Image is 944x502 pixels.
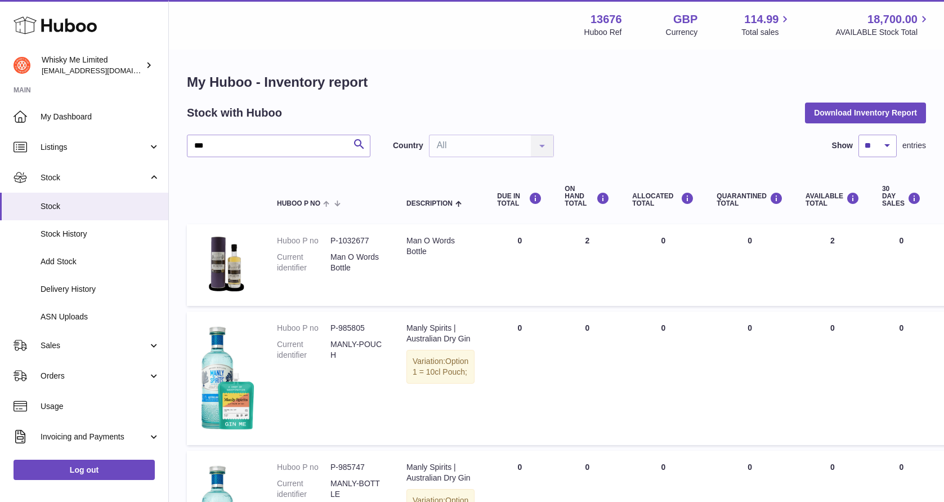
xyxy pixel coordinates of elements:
td: 0 [553,312,621,445]
div: ALLOCATED Total [632,192,694,207]
td: 0 [486,224,553,306]
a: Log out [14,460,155,480]
span: 0 [748,323,752,332]
dt: Current identifier [277,339,330,361]
dd: P-985805 [330,323,384,334]
label: Show [832,140,853,151]
td: 0 [794,312,871,445]
dd: MANLY-POUCH [330,339,384,361]
span: [EMAIL_ADDRESS][DOMAIN_NAME] [42,66,165,75]
td: 0 [871,224,932,306]
div: Man O Words Bottle [406,236,475,257]
a: 18,700.00 AVAILABLE Stock Total [835,12,930,38]
a: 114.99 Total sales [741,12,791,38]
button: Download Inventory Report [805,103,926,123]
h1: My Huboo - Inventory report [187,73,926,91]
div: Manly Spirits | Australian Dry Gin [406,462,475,483]
dd: MANLY-BOTTLE [330,478,384,500]
div: QUARANTINED Total [717,192,783,207]
span: Total sales [741,27,791,38]
span: Stock [41,172,148,183]
td: 0 [486,312,553,445]
span: 18,700.00 [867,12,918,27]
dt: Current identifier [277,252,330,273]
span: Stock History [41,229,160,239]
div: Variation: [406,350,475,384]
span: 114.99 [744,12,779,27]
div: Huboo Ref [584,27,622,38]
span: Add Stock [41,256,160,267]
td: 0 [871,312,932,445]
span: Sales [41,340,148,351]
div: DUE IN TOTAL [497,192,542,207]
td: 2 [553,224,621,306]
dt: Huboo P no [277,236,330,246]
strong: 13676 [590,12,622,27]
div: AVAILABLE Total [806,192,860,207]
span: AVAILABLE Stock Total [835,27,930,38]
span: Invoicing and Payments [41,432,148,442]
span: Huboo P no [277,200,320,207]
label: Country [393,140,423,151]
dt: Huboo P no [277,462,330,473]
span: 0 [748,236,752,245]
span: My Dashboard [41,112,160,122]
span: Listings [41,142,148,153]
span: ASN Uploads [41,312,160,322]
img: product image [198,323,254,431]
img: product image [198,236,254,292]
div: Currency [666,27,698,38]
dd: P-985747 [330,462,384,473]
dd: P-1032677 [330,236,384,246]
div: 30 DAY SALES [882,185,921,208]
span: 0 [748,463,752,472]
span: Stock [41,201,160,212]
td: 0 [621,224,705,306]
td: 2 [794,224,871,306]
div: Manly Spirits | Australian Dry Gin [406,323,475,344]
dd: Man O Words Bottle [330,252,384,273]
span: Usage [41,401,160,412]
span: Orders [41,371,148,381]
div: Whisky Me Limited [42,55,143,76]
span: Description [406,200,453,207]
dt: Huboo P no [277,323,330,334]
dt: Current identifier [277,478,330,500]
div: ON HAND Total [565,185,610,208]
span: Option 1 = 10cl Pouch; [413,357,468,376]
strong: GBP [673,12,697,27]
span: entries [902,140,926,151]
td: 0 [621,312,705,445]
span: Delivery History [41,284,160,295]
img: orders@whiskyshop.com [14,57,30,74]
h2: Stock with Huboo [187,105,282,121]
